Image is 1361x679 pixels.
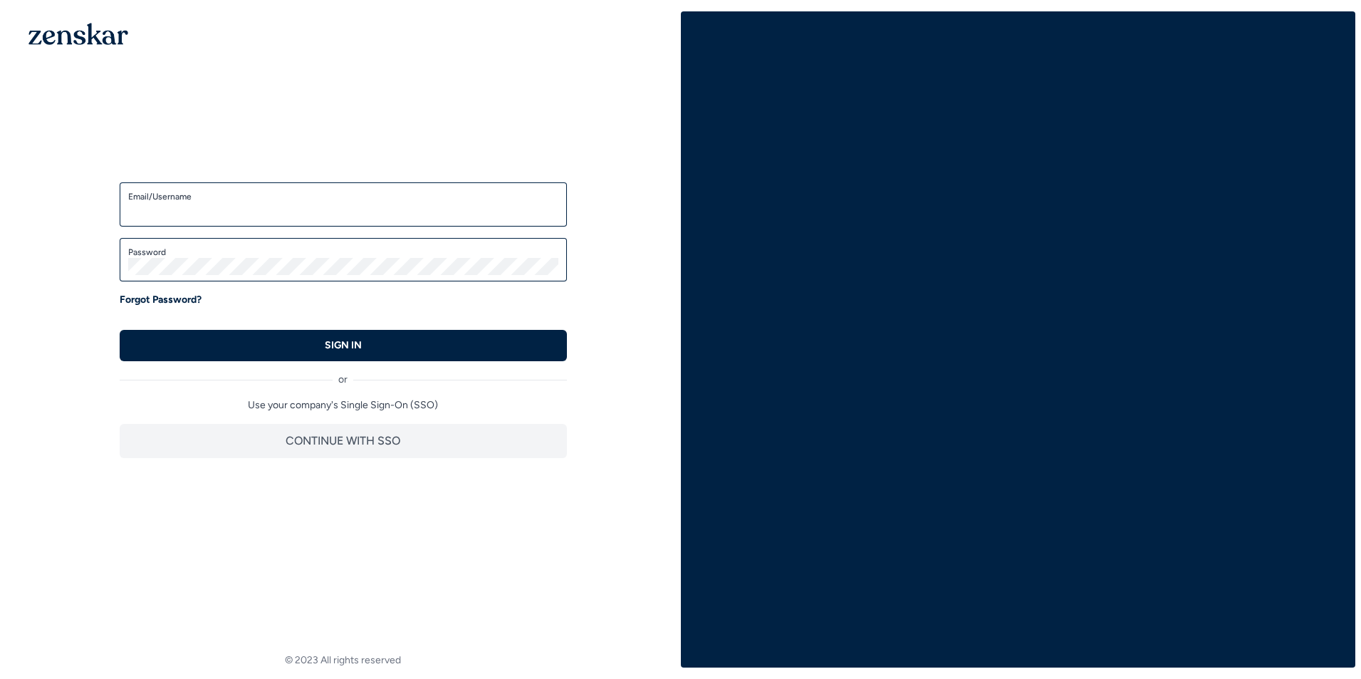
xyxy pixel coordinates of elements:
a: Forgot Password? [120,293,202,307]
footer: © 2023 All rights reserved [6,653,681,668]
button: CONTINUE WITH SSO [120,424,567,458]
button: SIGN IN [120,330,567,361]
label: Password [128,247,558,258]
p: Use your company's Single Sign-On (SSO) [120,398,567,413]
label: Email/Username [128,191,558,202]
p: SIGN IN [325,338,362,353]
div: or [120,361,567,387]
img: 1OGAJ2xQqyY4LXKgY66KYq0eOWRCkrZdAb3gUhuVAqdWPZE9SRJmCz+oDMSn4zDLXe31Ii730ItAGKgCKgCCgCikA4Av8PJUP... [28,23,128,45]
